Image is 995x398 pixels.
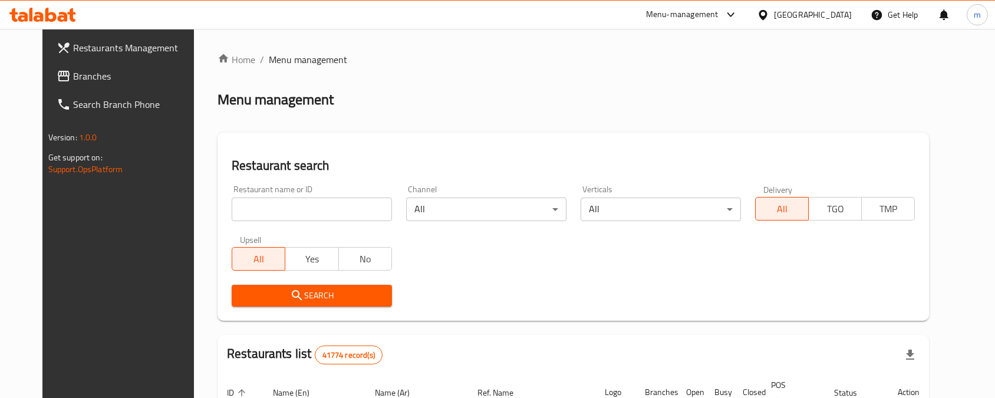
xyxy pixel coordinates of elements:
span: Menu management [269,52,347,67]
div: Total records count [315,346,383,364]
span: m [974,8,981,21]
label: Upsell [240,235,262,244]
span: Search Branch Phone [73,97,199,111]
a: Support.OpsPlatform [48,162,123,177]
button: Yes [285,247,338,271]
input: Search for restaurant name or ID.. [232,198,392,221]
span: No [344,251,387,268]
span: Get support on: [48,150,103,165]
span: 41774 record(s) [315,350,382,361]
a: Home [218,52,255,67]
span: TGO [813,200,857,218]
span: All [760,200,804,218]
h2: Restaurants list [227,345,383,364]
span: 1.0.0 [79,130,97,145]
span: Search [241,288,383,303]
h2: Restaurant search [232,157,915,175]
div: Menu-management [646,8,719,22]
a: Branches [47,62,209,90]
label: Delivery [763,185,793,193]
div: Export file [896,341,924,369]
nav: breadcrumb [218,52,929,67]
a: Search Branch Phone [47,90,209,119]
span: All [237,251,281,268]
span: Restaurants Management [73,41,199,55]
span: TMP [866,200,910,218]
div: [GEOGRAPHIC_DATA] [774,8,852,21]
button: All [232,247,285,271]
div: All [581,198,741,221]
span: Version: [48,130,77,145]
span: Branches [73,69,199,83]
button: TMP [861,197,915,221]
a: Restaurants Management [47,34,209,62]
button: TGO [808,197,862,221]
div: All [406,198,566,221]
h2: Menu management [218,90,334,109]
button: All [755,197,809,221]
span: Yes [290,251,334,268]
li: / [260,52,264,67]
button: Search [232,285,392,307]
button: No [338,247,392,271]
